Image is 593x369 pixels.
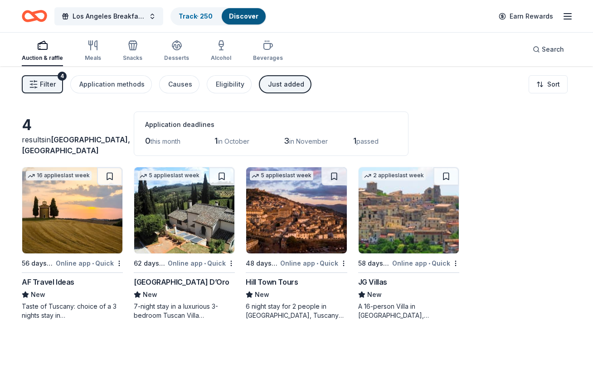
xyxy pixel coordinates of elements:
div: Application deadlines [145,119,397,130]
a: Home [22,5,47,27]
div: 5 applies last week [250,171,313,180]
img: Image for JG Villas [359,167,459,253]
span: 3 [284,136,289,146]
div: Auction & raffle [22,54,63,62]
div: [GEOGRAPHIC_DATA] D’Oro [134,277,229,287]
div: 16 applies last week [26,171,92,180]
div: A 16-person Villa in [GEOGRAPHIC_DATA], [GEOGRAPHIC_DATA], [GEOGRAPHIC_DATA] for 7days/6nights (R... [358,302,459,320]
div: Snacks [123,54,142,62]
span: Filter [40,79,56,90]
div: Hill Town Tours [246,277,298,287]
div: Online app Quick [56,257,123,269]
a: Image for AF Travel Ideas16 applieslast week56 days leftOnline app•QuickAF Travel IdeasNewTaste o... [22,167,123,320]
div: Online app Quick [280,257,347,269]
span: 0 [145,136,151,146]
button: Application methods [70,75,152,93]
div: 5 applies last week [138,171,201,180]
span: Los Angeles Breakfast Club Centennial Celebration [73,11,145,22]
button: Desserts [164,36,189,66]
div: AF Travel Ideas [22,277,74,287]
div: Application methods [79,79,145,90]
button: Causes [159,75,199,93]
span: 1 [353,136,356,146]
div: 4 [22,116,123,134]
div: Online app Quick [168,257,235,269]
div: Alcohol [211,54,231,62]
a: Image for Villa Sogni D’Oro5 applieslast week62 days leftOnline app•Quick[GEOGRAPHIC_DATA] D’OroN... [134,167,235,320]
span: passed [356,137,379,145]
span: in October [218,137,249,145]
button: Los Angeles Breakfast Club Centennial Celebration [54,7,163,25]
span: New [31,289,45,300]
button: Alcohol [211,36,231,66]
a: Track· 250 [179,12,213,20]
div: 62 days left [134,258,166,269]
button: Beverages [253,36,283,66]
span: • [316,260,318,267]
div: Taste of Tuscany: choice of a 3 nights stay in [GEOGRAPHIC_DATA] or a 5 night stay in [GEOGRAPHIC... [22,302,123,320]
span: 1 [214,136,218,146]
img: Image for Hill Town Tours [246,167,346,253]
button: Track· 250Discover [170,7,267,25]
button: Search [525,40,571,58]
button: Just added [259,75,311,93]
span: in [22,135,130,155]
button: Filter4 [22,75,63,93]
a: Image for JG Villas2 applieslast week58 days leftOnline app•QuickJG VillasNewA 16-person Villa in... [358,167,459,320]
span: this month [151,137,180,145]
button: Sort [529,75,568,93]
div: 2 applies last week [362,171,426,180]
span: New [255,289,269,300]
a: Earn Rewards [493,8,559,24]
div: Desserts [164,54,189,62]
img: Image for Villa Sogni D’Oro [134,167,234,253]
div: 6 night stay for 2 people in [GEOGRAPHIC_DATA], Tuscany (charity rate is $1380; retails at $2200;... [246,302,347,320]
a: Image for Hill Town Tours 5 applieslast week48 days leftOnline app•QuickHill Town ToursNew6 night... [246,167,347,320]
div: 7-night stay in a luxurious 3-bedroom Tuscan Villa overlooking a vineyard and the ancient walled ... [134,302,235,320]
button: Eligibility [207,75,252,93]
div: JG Villas [358,277,387,287]
span: • [92,260,94,267]
div: 58 days left [358,258,390,269]
a: Discover [229,12,258,20]
img: Image for AF Travel Ideas [22,167,122,253]
span: Sort [547,79,560,90]
div: Meals [85,54,101,62]
span: [GEOGRAPHIC_DATA], [GEOGRAPHIC_DATA] [22,135,130,155]
div: Just added [268,79,304,90]
div: results [22,134,123,156]
div: Eligibility [216,79,244,90]
div: Online app Quick [392,257,459,269]
span: Search [542,44,564,55]
div: 48 days left [246,258,278,269]
span: • [428,260,430,267]
span: • [204,260,206,267]
button: Meals [85,36,101,66]
div: Beverages [253,54,283,62]
span: New [367,289,382,300]
div: 4 [58,72,67,81]
button: Auction & raffle [22,36,63,66]
div: 56 days left [22,258,54,269]
span: New [143,289,157,300]
div: Causes [168,79,192,90]
span: in November [289,137,328,145]
button: Snacks [123,36,142,66]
